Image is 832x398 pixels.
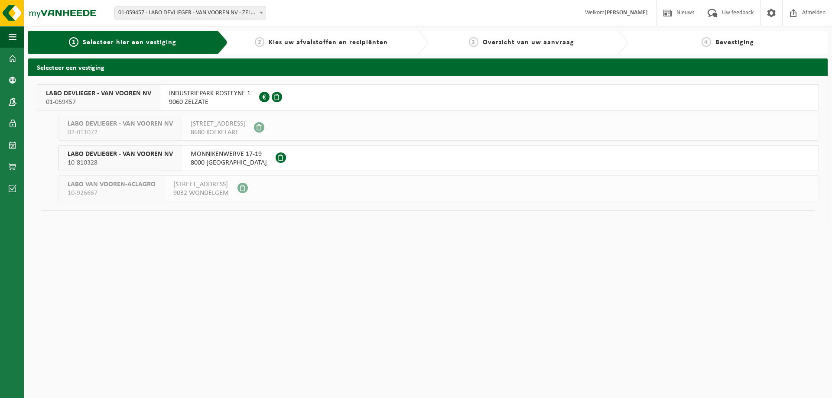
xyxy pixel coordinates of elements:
[68,150,173,159] span: LABO DEVLIEGER - VAN VOOREN NV
[715,39,754,46] span: Bevestiging
[604,10,648,16] strong: [PERSON_NAME]
[46,89,151,98] span: LABO DEVLIEGER - VAN VOOREN NV
[46,98,151,107] span: 01-059457
[83,39,176,46] span: Selecteer hier een vestiging
[114,6,266,19] span: 01-059457 - LABO DEVLIEGER - VAN VOOREN NV - ZELZATE
[702,37,711,47] span: 4
[269,39,388,46] span: Kies uw afvalstoffen en recipiënten
[191,128,245,137] span: 8680 KOEKELARE
[469,37,478,47] span: 3
[255,37,264,47] span: 2
[169,89,250,98] span: INDUSTRIEPARK ROSTEYNE 1
[68,128,173,137] span: 02-011072
[191,120,245,128] span: [STREET_ADDRESS]
[68,159,173,167] span: 10-810328
[37,84,819,110] button: LABO DEVLIEGER - VAN VOOREN NV 01-059457 INDUSTRIEPARK ROSTEYNE 19060 ZELZATE
[191,159,267,167] span: 8000 [GEOGRAPHIC_DATA]
[68,120,173,128] span: LABO DEVLIEGER - VAN VOOREN NV
[28,58,828,75] h2: Selecteer een vestiging
[173,180,229,189] span: [STREET_ADDRESS]
[58,145,819,171] button: LABO DEVLIEGER - VAN VOOREN NV 10-810328 MONNIKENWERVE 17-198000 [GEOGRAPHIC_DATA]
[173,189,229,197] span: 9032 WONDELGEM
[483,39,574,46] span: Overzicht van uw aanvraag
[68,189,156,197] span: 10-926667
[191,150,267,159] span: MONNIKENWERVE 17-19
[68,180,156,189] span: LABO VAN VOOREN-ACLAGRO
[69,37,78,47] span: 1
[115,7,266,19] span: 01-059457 - LABO DEVLIEGER - VAN VOOREN NV - ZELZATE
[169,98,250,107] span: 9060 ZELZATE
